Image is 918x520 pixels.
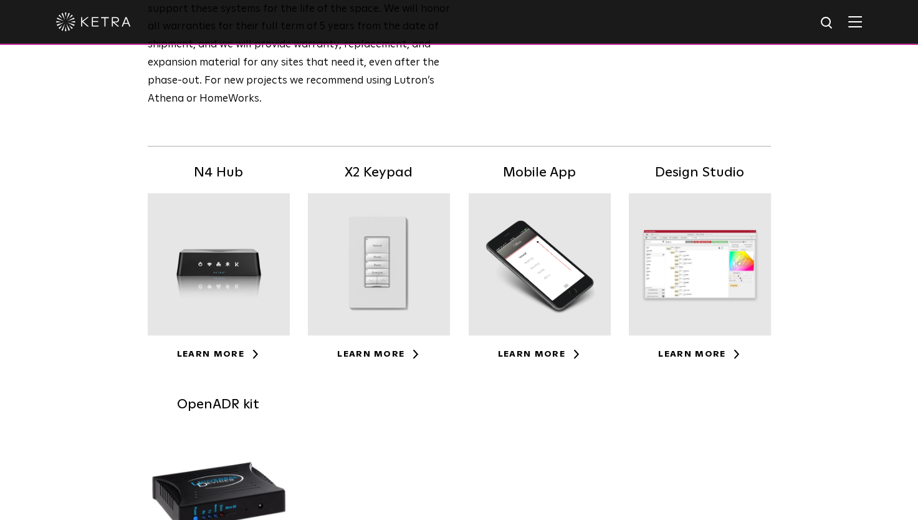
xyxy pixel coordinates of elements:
h5: N4 Hub [148,162,290,184]
a: Learn More [658,350,741,359]
h5: X2 Keypad [308,162,450,184]
a: Learn More [337,350,420,359]
h5: Mobile App [469,162,611,184]
h5: Design Studio [629,162,771,184]
a: Learn More [177,350,260,359]
h5: OpenADR kit [148,394,290,416]
img: ketra-logo-2019-white [56,12,131,31]
img: search icon [820,16,835,31]
img: Hamburger%20Nav.svg [848,16,862,27]
a: Learn More [498,350,581,359]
